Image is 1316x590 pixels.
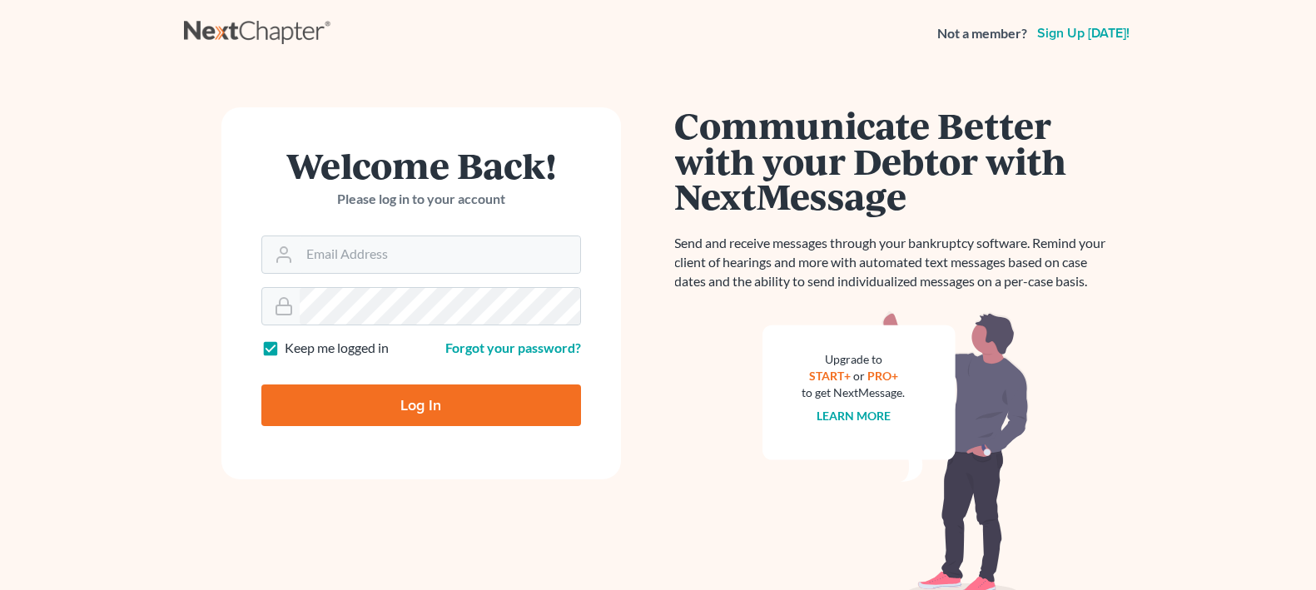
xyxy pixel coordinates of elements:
p: Send and receive messages through your bankruptcy software. Remind your client of hearings and mo... [675,234,1116,291]
div: Upgrade to [802,351,906,368]
input: Email Address [300,236,580,273]
strong: Not a member? [937,24,1027,43]
a: Forgot your password? [445,340,581,355]
div: to get NextMessage. [802,384,906,401]
h1: Communicate Better with your Debtor with NextMessage [675,107,1116,214]
a: Learn more [817,409,891,423]
a: START+ [809,369,851,383]
a: PRO+ [867,369,898,383]
a: Sign up [DATE]! [1034,27,1133,40]
p: Please log in to your account [261,190,581,209]
input: Log In [261,384,581,426]
h1: Welcome Back! [261,147,581,183]
label: Keep me logged in [285,339,389,358]
span: or [853,369,865,383]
